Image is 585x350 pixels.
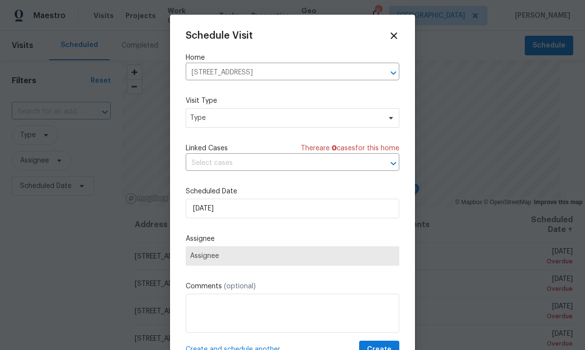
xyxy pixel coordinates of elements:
[186,31,253,41] span: Schedule Visit
[186,96,399,106] label: Visit Type
[186,156,372,171] input: Select cases
[301,143,399,153] span: There are case s for this home
[186,234,399,244] label: Assignee
[186,53,399,63] label: Home
[224,283,256,290] span: (optional)
[186,281,399,291] label: Comments
[387,157,400,170] button: Open
[186,199,399,218] input: M/D/YYYY
[190,113,381,123] span: Type
[389,30,399,41] span: Close
[332,145,337,152] span: 0
[186,143,228,153] span: Linked Cases
[190,252,395,260] span: Assignee
[387,66,400,80] button: Open
[186,187,399,196] label: Scheduled Date
[186,65,372,80] input: Enter in an address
